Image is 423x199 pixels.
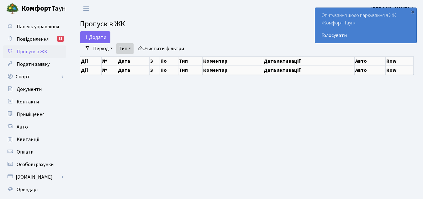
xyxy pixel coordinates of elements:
[385,65,413,75] th: Row
[17,98,39,105] span: Контакти
[3,183,66,196] a: Орендарі
[80,18,125,29] span: Пропуск в ЖК
[3,158,66,171] a: Особові рахунки
[17,86,42,93] span: Документи
[17,136,40,143] span: Квитанції
[263,56,355,65] th: Дата активації
[3,121,66,133] a: Авто
[17,111,45,118] span: Приміщення
[315,8,416,43] div: Опитування щодо паркування в ЖК «Комфорт Таун»
[17,23,59,30] span: Панель управління
[17,48,47,55] span: Пропуск в ЖК
[371,5,415,12] b: [PERSON_NAME] Ф.
[3,33,66,45] a: Повідомлення33
[263,65,355,75] th: Дата активації
[84,34,106,41] span: Додати
[116,43,134,54] a: Тип
[102,56,117,65] th: №
[321,32,410,39] a: Голосувати
[80,56,102,65] th: Дії
[17,61,50,68] span: Подати заявку
[6,3,19,15] img: logo.png
[80,65,102,75] th: Дії
[150,56,160,65] th: З
[354,56,385,65] th: Авто
[203,56,263,65] th: Коментар
[117,56,149,65] th: Дата
[3,71,66,83] a: Спорт
[135,43,187,54] a: Очистити фільтри
[385,56,413,65] th: Row
[410,8,416,15] div: ×
[3,171,66,183] a: [DOMAIN_NAME]
[17,123,28,130] span: Авто
[17,161,54,168] span: Особові рахунки
[21,3,51,13] b: Комфорт
[3,45,66,58] a: Пропуск в ЖК
[21,3,66,14] span: Таун
[80,31,110,43] a: Додати
[3,20,66,33] a: Панель управління
[371,5,415,13] a: [PERSON_NAME] Ф.
[178,56,203,65] th: Тип
[354,65,385,75] th: Авто
[3,96,66,108] a: Контакти
[3,58,66,71] a: Подати заявку
[3,108,66,121] a: Приміщення
[17,36,49,43] span: Повідомлення
[57,36,64,42] div: 33
[17,149,34,155] span: Оплати
[91,43,115,54] a: Період
[3,83,66,96] a: Документи
[17,186,38,193] span: Орендарі
[160,65,178,75] th: По
[160,56,178,65] th: По
[150,65,160,75] th: З
[3,133,66,146] a: Квитанції
[178,65,203,75] th: Тип
[203,65,263,75] th: Коментар
[117,65,149,75] th: Дата
[3,146,66,158] a: Оплати
[102,65,117,75] th: №
[78,3,94,14] button: Переключити навігацію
